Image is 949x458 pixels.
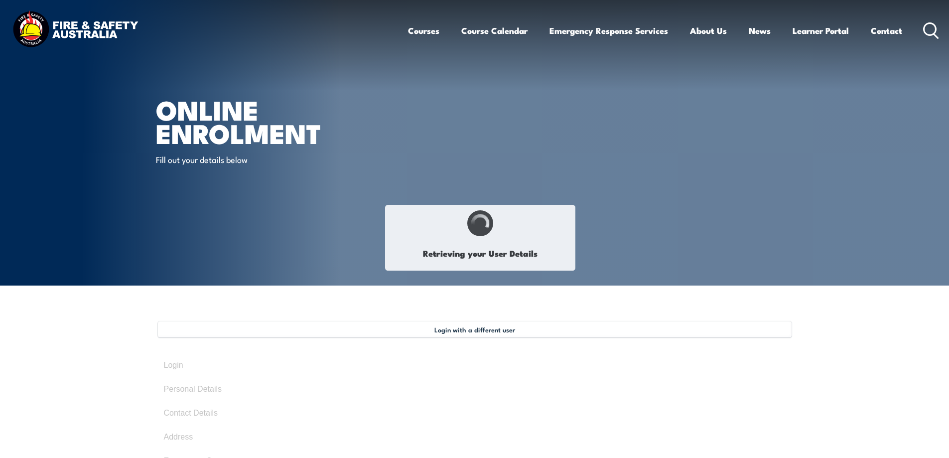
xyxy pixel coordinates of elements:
[690,17,727,44] a: About Us
[156,153,338,165] p: Fill out your details below
[156,98,402,144] h1: Online Enrolment
[461,17,528,44] a: Course Calendar
[408,17,439,44] a: Courses
[749,17,771,44] a: News
[871,17,902,44] a: Contact
[793,17,849,44] a: Learner Portal
[549,17,668,44] a: Emergency Response Services
[391,242,570,265] h1: Retrieving your User Details
[434,325,515,333] span: Login with a different user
